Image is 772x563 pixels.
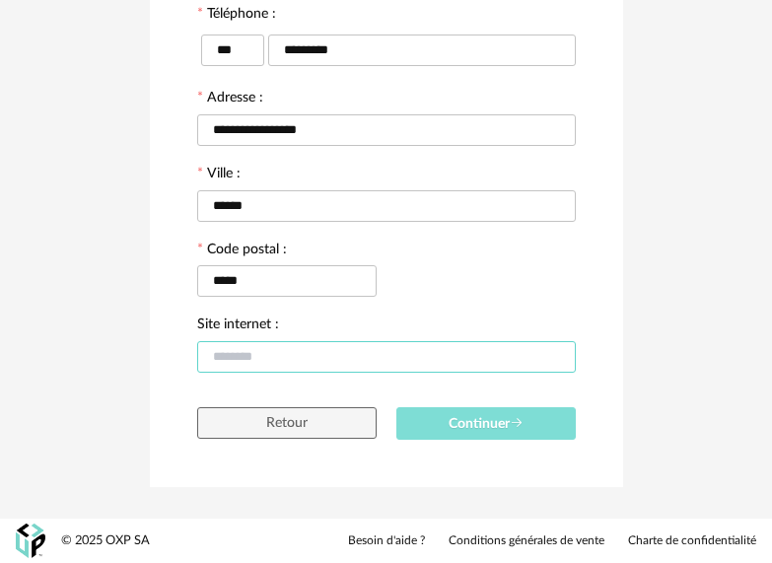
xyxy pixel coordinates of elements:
span: Retour [266,416,308,430]
a: Besoin d'aide ? [348,533,425,549]
label: Adresse : [197,91,263,108]
button: Retour [197,407,377,439]
label: Téléphone : [197,7,276,25]
button: Continuer [396,407,576,440]
label: Ville : [197,167,241,184]
label: Code postal : [197,243,287,260]
a: Charte de confidentialité [628,533,756,549]
img: OXP [16,524,45,558]
label: Site internet : [197,317,279,335]
span: Continuer [449,417,524,431]
div: © 2025 OXP SA [61,532,150,549]
a: Conditions générales de vente [449,533,604,549]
